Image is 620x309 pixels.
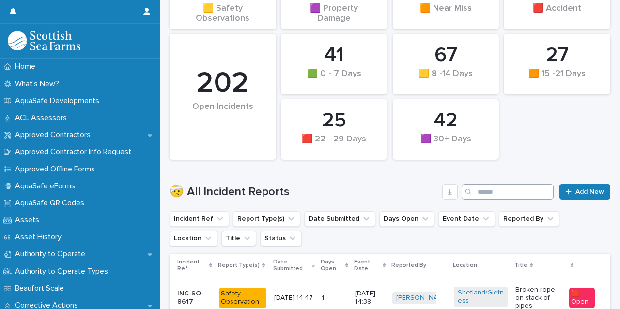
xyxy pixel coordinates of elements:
[321,257,343,275] p: Days Open
[11,232,69,242] p: Asset History
[520,3,594,24] div: 🟥 Accident
[297,108,371,133] div: 25
[409,134,483,154] div: 🟪 30+ Days
[462,184,554,200] input: Search
[453,260,477,271] p: Location
[304,211,375,227] button: Date Submitted
[520,69,594,89] div: 🟧 15 -21 Days
[11,284,72,293] p: Beaufort Scale
[438,211,495,227] button: Event Date
[559,184,610,200] a: Add New
[355,290,385,306] p: [DATE] 14:38
[11,216,47,225] p: Assets
[322,292,326,302] p: 1
[458,289,504,305] a: Shetland/Gletness
[219,288,266,308] div: Safety Observation
[11,199,92,208] p: AquaSafe QR Codes
[11,182,83,191] p: AquaSafe eForms
[11,79,67,89] p: What's New?
[11,130,98,139] p: Approved Contractors
[11,267,116,276] p: Authority to Operate Types
[297,134,371,154] div: 🟥 22 - 29 Days
[170,231,217,246] button: Location
[520,43,594,67] div: 27
[8,31,80,50] img: bPIBxiqnSb2ggTQWdOVV
[569,288,595,308] div: 🟥 Open
[409,3,483,24] div: 🟧 Near Miss
[177,290,211,306] p: INC-SO-8617
[11,249,93,259] p: Authority to Operate
[274,294,314,302] p: [DATE] 14:47
[297,43,371,67] div: 41
[514,260,527,271] p: Title
[273,257,310,275] p: Date Submitted
[233,211,300,227] button: Report Type(s)
[409,69,483,89] div: 🟨 8 -14 Days
[186,66,260,101] div: 202
[170,211,229,227] button: Incident Ref
[409,108,483,133] div: 42
[575,188,604,195] span: Add New
[11,113,75,123] p: ACL Assessors
[260,231,302,246] button: Status
[297,3,371,24] div: 🟪 Property Damage
[11,147,139,156] p: Approved Contractor Info Request
[11,165,103,174] p: Approved Offline Forms
[170,185,438,199] h1: 🤕 All Incident Reports
[391,260,426,271] p: Reported By
[186,102,260,132] div: Open Incidents
[221,231,256,246] button: Title
[379,211,434,227] button: Days Open
[11,62,43,71] p: Home
[499,211,559,227] button: Reported By
[409,43,483,67] div: 67
[354,257,380,275] p: Event Date
[218,260,260,271] p: Report Type(s)
[186,3,260,24] div: 🟨 Safety Observations
[297,69,371,89] div: 🟩 0 - 7 Days
[177,257,207,275] p: Incident Ref
[396,294,449,302] a: [PERSON_NAME]
[11,96,107,106] p: AquaSafe Developments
